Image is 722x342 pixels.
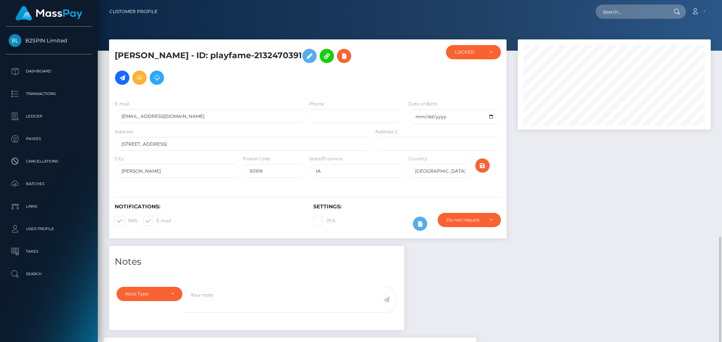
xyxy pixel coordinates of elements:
a: Initiate Payout [115,71,129,85]
label: State/Province [309,155,343,162]
p: User Profile [9,223,89,235]
button: LOCKED [446,45,501,59]
a: Dashboard [6,62,92,81]
a: Taxes [6,242,92,261]
h6: Settings: [313,203,501,210]
span: B2SPIN Limited [6,37,92,44]
a: Links [6,197,92,216]
a: Search [6,265,92,283]
label: E-mail [115,101,129,107]
label: Address 2 [375,128,397,135]
div: Note Type [125,291,165,297]
p: Cancellations [9,156,89,167]
img: B2SPIN Limited [9,34,21,47]
label: Date of Birth [408,101,437,107]
p: Dashboard [9,66,89,77]
h4: Notes [115,255,399,268]
label: Phone [309,101,324,107]
p: Taxes [9,246,89,257]
button: Note Type [117,287,182,301]
p: Links [9,201,89,212]
a: Batches [6,175,92,193]
input: Search... [596,5,666,19]
a: Payees [6,130,92,148]
label: City [115,155,124,162]
label: Country [408,155,427,162]
p: Search [9,268,89,280]
a: Transactions [6,84,92,103]
label: SMS [115,216,137,226]
a: User Profile [6,220,92,238]
p: Batches [9,178,89,190]
h5: [PERSON_NAME] - ID: playfame-2132470391 [115,45,368,89]
div: Do not require [446,217,484,223]
p: Ledger [9,111,89,122]
button: Do not require [438,213,501,227]
img: MassPay Logo [15,6,82,21]
p: Payees [9,133,89,145]
p: Transactions [9,88,89,99]
label: 2FA [313,216,335,226]
label: Postal Code [243,155,270,162]
a: Customer Profile [109,4,158,20]
a: Ledger [6,107,92,126]
div: LOCKED [455,49,484,55]
h6: Notifications: [115,203,302,210]
label: Address [115,128,133,135]
label: E-mail [143,216,171,226]
a: Cancellations [6,152,92,171]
